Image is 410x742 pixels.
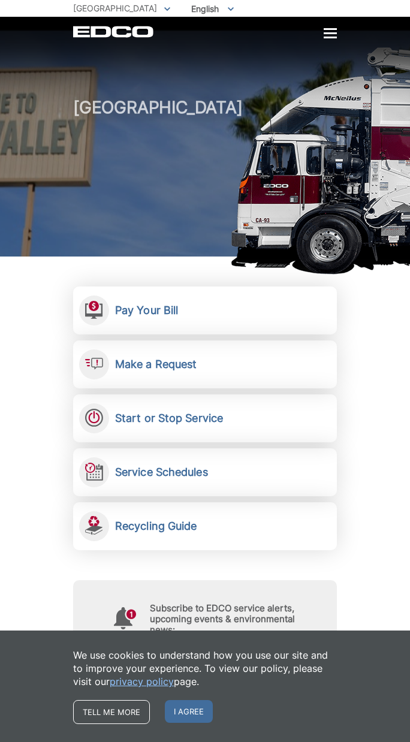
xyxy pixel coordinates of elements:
[150,603,308,635] h4: Subscribe to EDCO service alerts, upcoming events & environmental news:
[73,3,157,13] span: [GEOGRAPHIC_DATA]
[115,358,197,371] h2: Make a Request
[73,98,337,260] h1: [GEOGRAPHIC_DATA]
[115,304,178,317] h2: Pay Your Bill
[115,412,223,425] h2: Start or Stop Service
[115,520,197,533] h2: Recycling Guide
[73,26,153,38] a: EDCD logo. Return to the homepage.
[115,466,208,479] h2: Service Schedules
[165,700,213,723] span: I agree
[73,502,337,550] a: Recycling Guide
[110,675,174,688] a: privacy policy
[73,700,150,724] a: Tell me more
[73,340,337,388] a: Make a Request
[73,649,337,688] p: We use cookies to understand how you use our site and to improve your experience. To view our pol...
[73,286,337,334] a: Pay Your Bill
[73,448,337,496] a: Service Schedules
